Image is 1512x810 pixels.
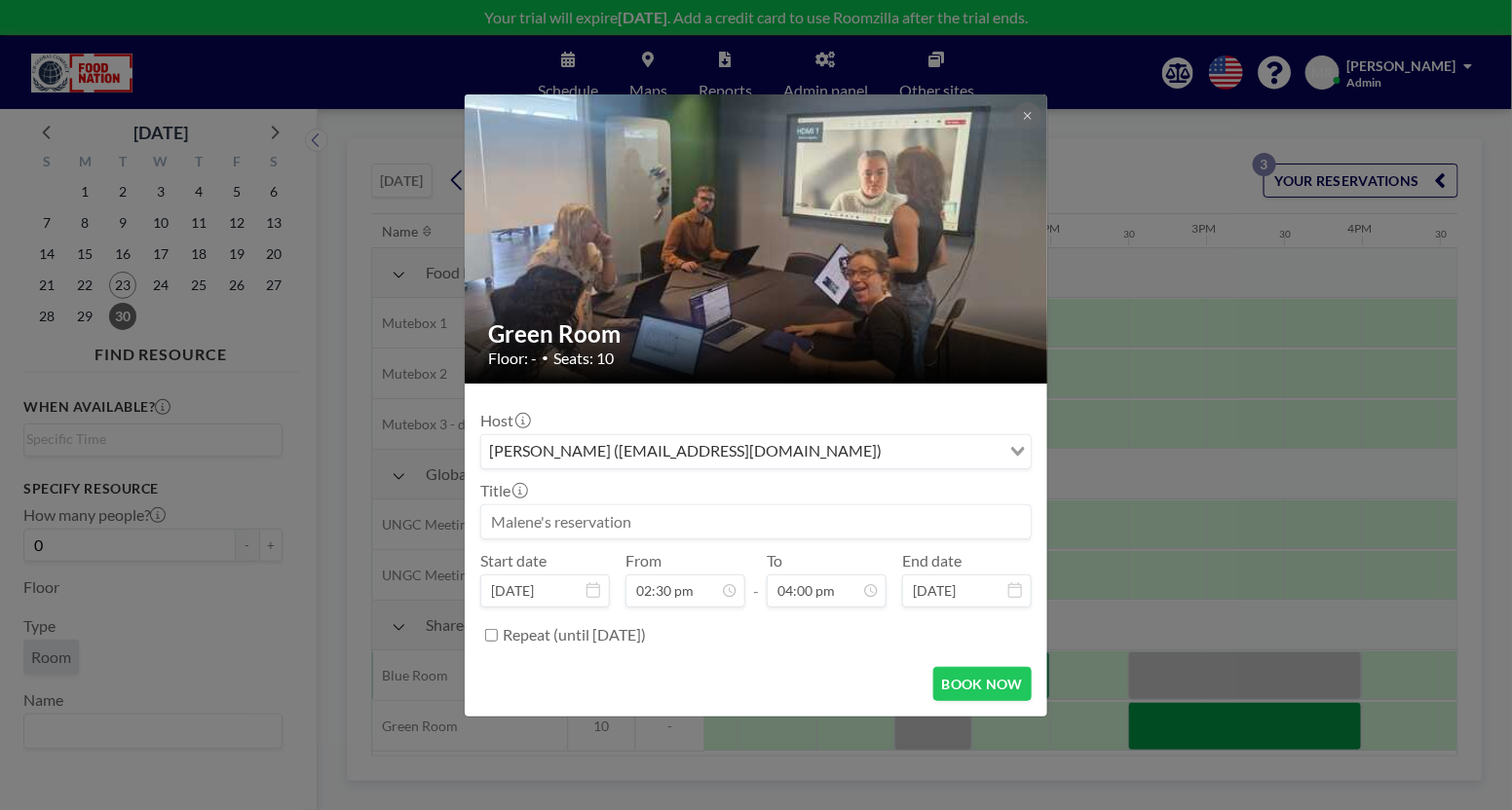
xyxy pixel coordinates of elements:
[753,558,759,601] span: -
[485,439,886,464] span: [PERSON_NAME] ([EMAIL_ADDRESS][DOMAIN_NAME])
[503,625,646,644] label: Repeat (until [DATE])
[481,435,1031,468] div: Search for option
[625,551,661,571] label: From
[902,551,962,571] label: End date
[465,19,1049,458] img: 537.jpeg
[888,439,999,464] input: Search for option
[542,350,548,365] span: •
[488,349,537,368] span: Floor: -
[488,319,1026,349] h2: Green Room
[480,411,529,430] label: Host
[553,349,614,368] span: Seats: 10
[767,551,782,571] label: To
[480,551,547,571] label: Start date
[480,481,526,500] label: Title
[933,667,1032,701] button: BOOK NOW
[481,505,1031,538] input: Malene's reservation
